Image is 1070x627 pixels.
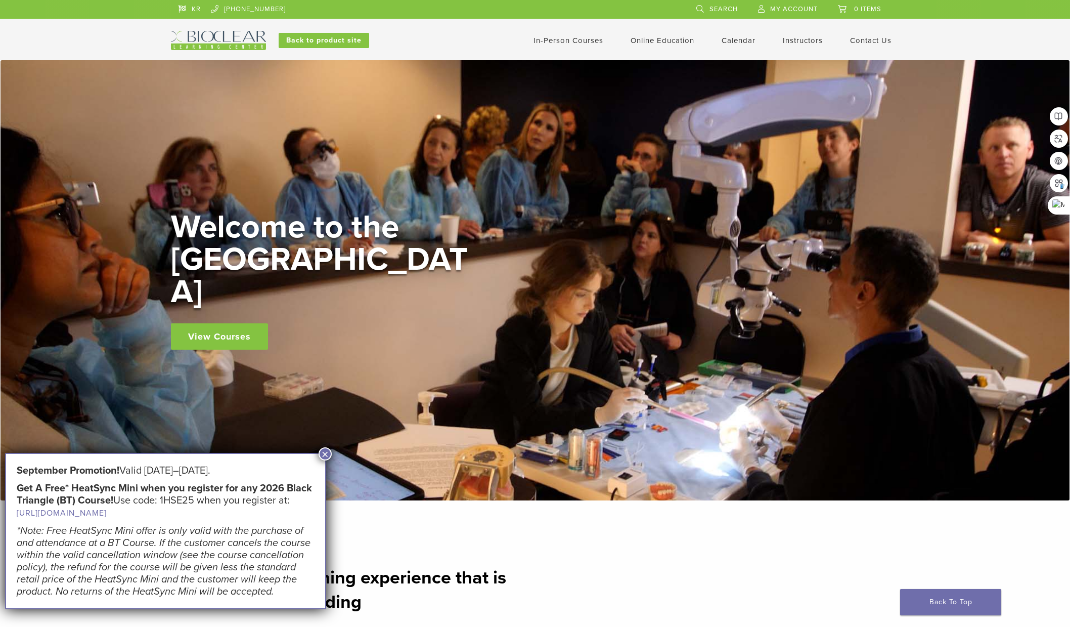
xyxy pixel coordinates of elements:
a: View Courses [171,323,268,350]
a: [URL][DOMAIN_NAME] [17,508,107,518]
a: In-Person Courses [533,36,603,45]
span: My Account [770,5,818,13]
span: Search [709,5,738,13]
strong: September Promotion! [17,465,119,477]
a: Contact Us [850,36,891,45]
a: Back to product site [279,33,369,48]
a: Instructors [783,36,823,45]
em: *Note: Free HeatSync Mini offer is only valid with the purchase of and attendance at a BT Course.... [17,525,310,598]
span: 0 items [854,5,881,13]
strong: An immersive learning experience that is intuitive and rewarding [171,567,506,613]
img: Bioclear [171,31,266,50]
a: Back To Top [900,589,1001,615]
a: Calendar [722,36,755,45]
button: Close [319,447,332,461]
strong: Get A Free* HeatSync Mini when you register for any 2026 Black Triangle (BT) Course! [17,482,312,507]
h5: Valid [DATE]–[DATE]. [17,465,315,477]
h5: Use code: 1HSE25 when you register at: [17,482,315,519]
h2: Welcome to the [GEOGRAPHIC_DATA] [171,211,474,308]
a: Online Education [631,36,694,45]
